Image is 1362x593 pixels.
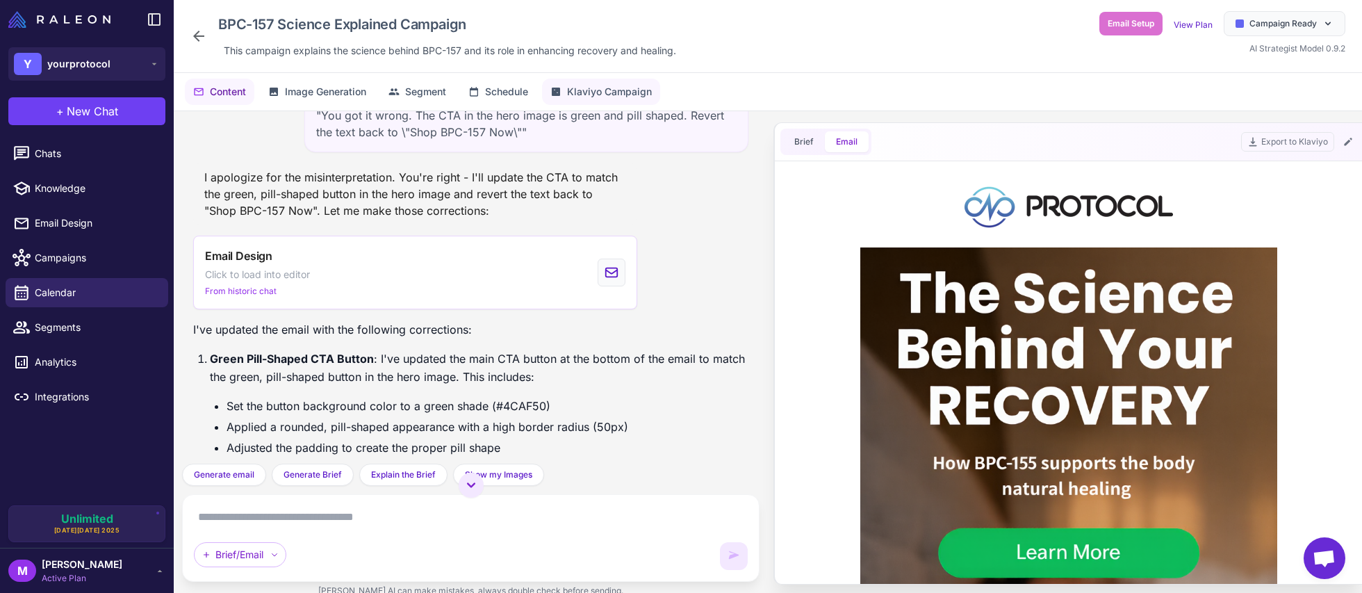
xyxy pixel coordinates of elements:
[380,79,454,105] button: Segment
[285,84,366,99] span: Image Generation
[61,513,113,524] span: Unlimited
[1099,12,1163,35] button: Email Setup
[42,572,122,585] span: Active Plan
[359,464,448,486] button: Explain the Brief
[193,163,637,225] div: I apologize for the misinterpretation. You're right - I'll update the CTA to match the green, pil...
[6,209,168,238] a: Email Design
[1249,43,1345,54] span: AI Strategist Model 0.9.2
[8,97,165,125] button: +New Chat
[35,389,157,405] span: Integrations
[35,250,157,266] span: Campaigns
[6,278,168,307] a: Calendar
[210,84,246,99] span: Content
[227,439,748,457] li: Adjusted the padding to create the proper pill shape
[6,382,168,412] a: Integrations
[67,103,118,120] span: New Chat
[185,79,254,105] button: Content
[6,313,168,342] a: Segments
[1304,537,1345,579] a: Open chat
[1241,132,1334,152] button: Export to Klaviyo
[825,131,869,152] button: Email
[56,103,64,120] span: +
[6,243,168,273] a: Campaigns
[567,84,652,99] span: Klaviyo Campaign
[227,397,748,415] li: Set the button background color to a green shade (#4CAF50)
[272,464,354,486] button: Generate Brief
[260,79,375,105] button: Image Generation
[224,43,676,58] span: This campaign explains the science behind BPC-157 and its role in enhancing recovery and healing.
[6,348,168,377] a: Analytics
[405,84,446,99] span: Segment
[47,56,110,72] span: yourprotocol
[205,247,272,264] span: Email Design
[227,460,748,478] li: Set appropriate hover states for the button
[194,542,286,567] div: Brief/Email
[182,464,266,486] button: Generate email
[8,11,110,28] img: Raleon Logo
[227,418,748,436] li: Applied a rounded, pill-shaped appearance with a high border radius (50px)
[783,131,825,152] button: Brief
[54,526,120,535] span: [DATE][DATE] 2025
[193,320,748,339] p: I've updated the email with the following corrections:
[167,13,376,68] img: Logo placeholder
[205,267,310,282] span: Click to load into editor
[6,139,168,168] a: Chats
[304,95,748,152] div: "You got it wrong. The CTA in the hero image is green and pill shaped. Revert the text back to \"...
[284,469,342,481] span: Generate Brief
[8,47,165,81] button: Yyourprotocol
[542,79,660,105] button: Klaviyo Campaign
[14,53,42,75] div: Y
[35,146,157,161] span: Chats
[210,352,374,366] strong: Green Pill-Shaped CTA Button
[1340,133,1356,150] button: Edit Email
[460,79,536,105] button: Schedule
[194,469,254,481] span: Generate email
[485,84,528,99] span: Schedule
[35,181,157,196] span: Knowledge
[371,469,436,481] span: Explain the Brief
[42,557,122,572] span: [PERSON_NAME]
[1249,17,1317,30] span: Campaign Ready
[210,350,748,386] p: : I've updated the main CTA button at the bottom of the email to match the green, pill-shaped but...
[218,40,682,61] div: Click to edit description
[35,285,157,300] span: Calendar
[8,560,36,582] div: M
[453,464,544,486] button: Show my Images
[465,469,532,481] span: Show my Images
[205,285,277,298] span: From historic chat
[8,11,116,28] a: Raleon Logo
[6,174,168,203] a: Knowledge
[35,216,157,231] span: Email Design
[1108,17,1154,30] span: Email Setup
[213,11,682,38] div: Click to edit campaign name
[35,355,157,370] span: Analytics
[1174,19,1213,30] a: View Plan
[35,320,157,335] span: Segments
